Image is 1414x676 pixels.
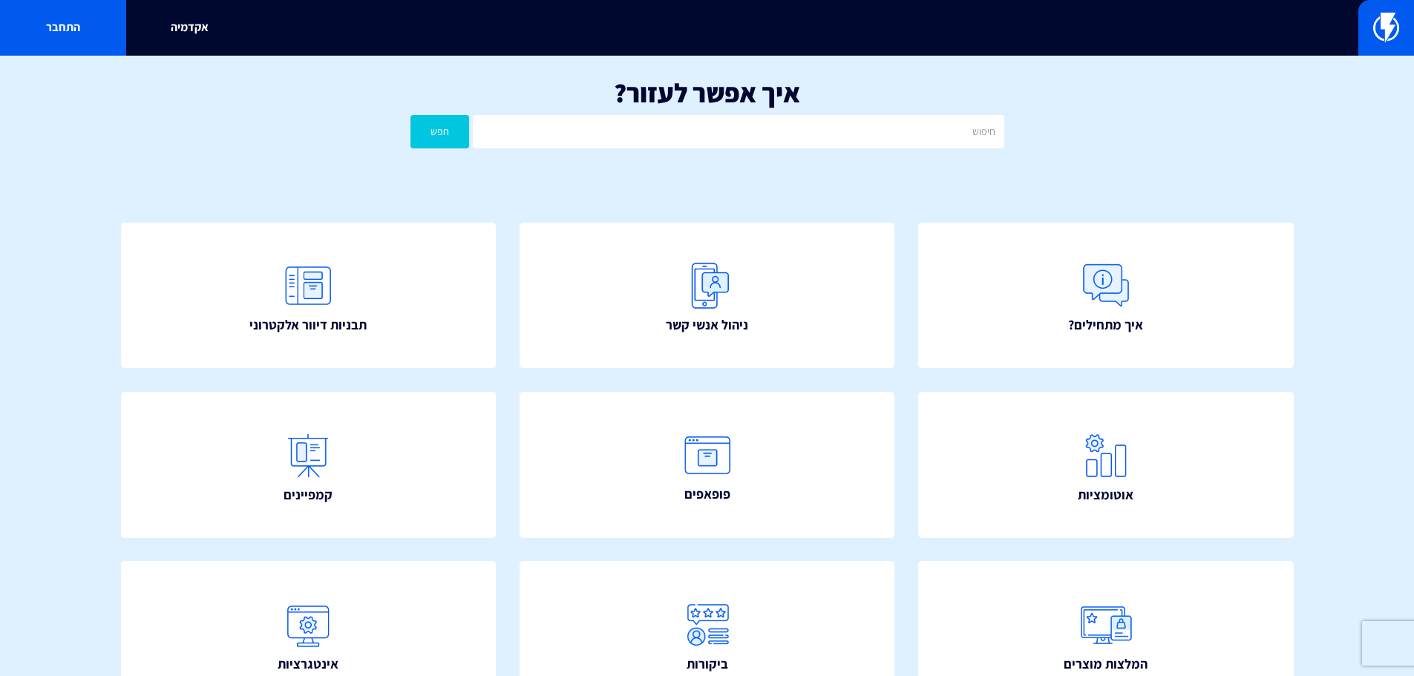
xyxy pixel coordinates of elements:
[918,223,1294,369] a: איך מתחילים?
[373,11,1041,45] input: חיפוש מהיר...
[249,315,367,335] span: תבניות דיוור אלקטרוני
[278,654,338,674] span: אינטגרציות
[687,654,728,674] span: ביקורות
[121,223,497,369] a: תבניות דיוור אלקטרוני
[918,392,1294,538] a: אוטומציות
[121,392,497,538] a: קמפיינים
[473,115,1004,148] input: חיפוש
[410,115,470,148] button: חפש
[1064,654,1148,674] span: המלצות מוצרים
[284,485,333,505] span: קמפיינים
[1078,485,1133,505] span: אוטומציות
[684,485,730,504] span: פופאפים
[22,78,1392,108] h1: איך אפשר לעזור?
[1068,315,1143,335] span: איך מתחילים?
[666,315,748,335] span: ניהול אנשי קשר
[520,223,895,369] a: ניהול אנשי קשר
[520,392,895,538] a: פופאפים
